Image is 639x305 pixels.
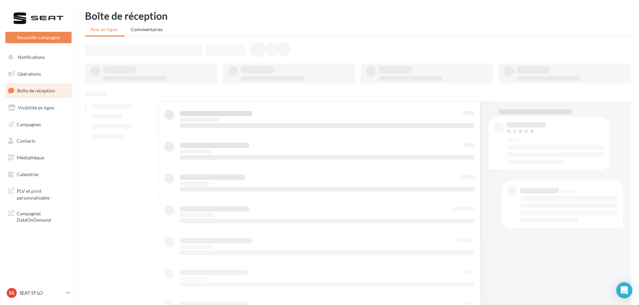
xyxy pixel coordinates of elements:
span: Médiathèque [17,155,44,160]
a: Médiathèque [4,151,73,165]
span: PLV et print personnalisable [17,186,69,201]
div: Open Intercom Messenger [616,282,632,298]
span: Campagnes DataOnDemand [17,209,69,223]
a: SS SEAT ST LO [5,287,72,299]
span: Calendrier [17,171,39,177]
a: Campagnes [4,118,73,132]
span: Visibilité en ligne [18,105,54,110]
span: Campagnes [17,121,41,127]
div: Boîte de réception [85,11,631,21]
a: PLV et print personnalisable [4,184,73,204]
a: Opérations [4,67,73,81]
a: Visibilité en ligne [4,101,73,115]
span: Opérations [17,71,41,77]
a: Campagnes DataOnDemand [4,206,73,226]
span: Commentaires [131,26,163,32]
button: Nouvelle campagne [5,32,72,43]
button: Notifications [4,50,70,64]
span: SS [9,290,14,296]
a: Contacts [4,134,73,148]
span: Boîte de réception [17,88,55,93]
p: SEAT ST LO [19,290,64,296]
span: Notifications [18,54,45,60]
span: Contacts [17,138,35,144]
a: Calendrier [4,167,73,181]
a: Boîte de réception [4,83,73,98]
